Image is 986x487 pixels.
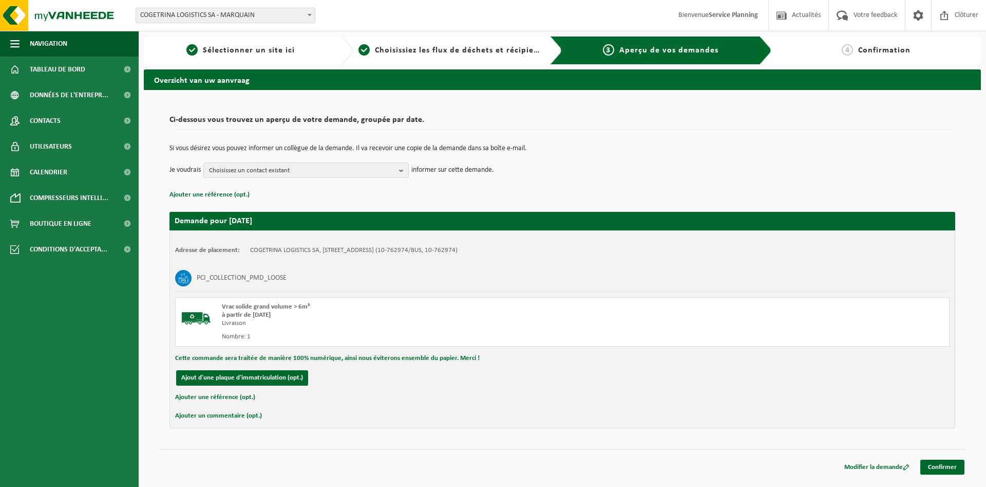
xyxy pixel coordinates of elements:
[30,31,67,57] span: Navigation
[858,46,911,55] span: Confirmation
[176,370,308,386] button: Ajout d'une plaque d'immatriculation (opt.)
[411,163,494,178] p: informer sur cette demande.
[30,159,67,185] span: Calendrier
[209,163,395,178] span: Choisissez un contact existant
[30,108,61,134] span: Contacts
[842,44,853,56] span: 4
[30,82,108,108] span: Données de l'entrepr...
[203,163,409,178] button: Choisissez un contact existant
[709,11,758,19] strong: Service Planning
[136,8,315,23] span: COGETRINA LOGISTICS SA - MARQUAIN
[175,391,255,404] button: Ajouter une référence (opt.)
[175,217,252,225] strong: Demande pour [DATE]
[250,246,458,255] td: COGETRINA LOGISTICS SA, [STREET_ADDRESS] (10-762974/BUS, 10-762974)
[186,44,198,56] span: 1
[358,44,370,56] span: 2
[175,247,240,254] strong: Adresse de placement:
[375,46,546,55] span: Choisissiez les flux de déchets et récipients
[197,270,287,286] h3: PCI_COLLECTION_PMD_LOOSE
[222,312,271,318] strong: à partir de [DATE]
[149,44,333,57] a: 1Sélectionner un site ici
[603,44,614,56] span: 3
[30,57,85,82] span: Tableau de bord
[175,409,262,423] button: Ajouter un commentaire (opt.)
[175,352,480,365] button: Cette commande sera traitée de manière 100% numérique, ainsi nous éviterons ensemble du papier. M...
[222,303,310,310] span: Vrac solide grand volume > 6m³
[169,145,955,152] p: Si vous désirez vous pouvez informer un collègue de la demande. Il va recevoir une copie de la de...
[920,460,964,475] a: Confirmer
[30,185,108,211] span: Compresseurs intelli...
[169,163,201,178] p: Je voudrais
[144,69,981,89] h2: Overzicht van uw aanvraag
[169,188,250,202] button: Ajouter une référence (opt.)
[203,46,295,55] span: Sélectionner un site ici
[181,303,212,334] img: BL-SO-LV.png
[30,211,91,237] span: Boutique en ligne
[30,134,72,159] span: Utilisateurs
[30,237,107,262] span: Conditions d'accepta...
[169,116,955,130] h2: Ci-dessous vous trouvez un aperçu de votre demande, groupée par date.
[222,333,603,341] div: Nombre: 1
[358,44,542,57] a: 2Choisissiez les flux de déchets et récipients
[222,319,603,328] div: Livraison
[619,46,718,55] span: Aperçu de vos demandes
[837,460,917,475] a: Modifier la demande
